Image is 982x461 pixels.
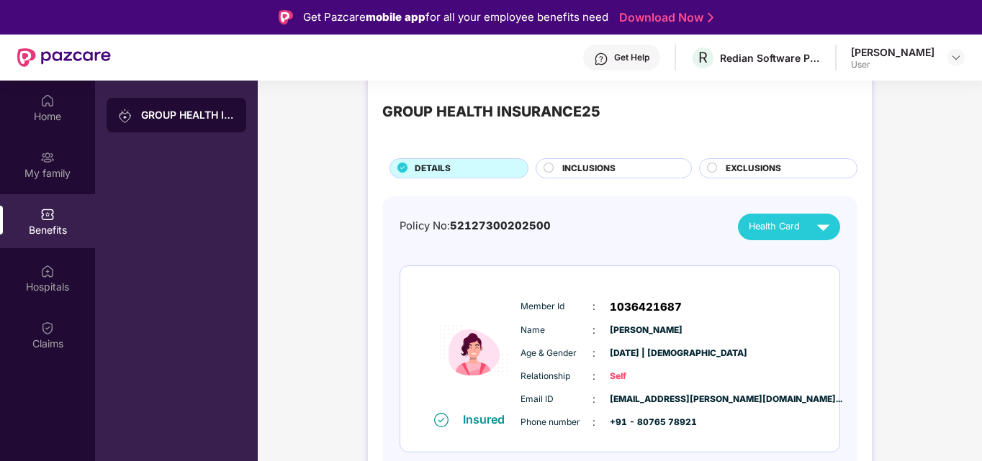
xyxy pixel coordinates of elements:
[610,324,682,337] span: [PERSON_NAME]
[400,218,551,234] div: Policy No:
[950,52,962,63] img: svg+xml;base64,PHN2ZyBpZD0iRHJvcGRvd24tMzJ4MzIiIHhtbG5zPSJodHRwOi8vd3d3LnczLm9yZy8yMDAwL3N2ZyIgd2...
[593,298,595,314] span: :
[382,101,600,123] div: GROUP HEALTH INSURANCE25
[593,391,595,407] span: :
[610,370,682,383] span: Self
[279,10,293,24] img: Logo
[811,214,836,239] img: svg+xml;base64,PHN2ZyB4bWxucz0iaHR0cDovL3d3dy53My5vcmcvMjAwMC9zdmciIHZpZXdCb3g9IjAgMCAyNCAyNCIgd2...
[434,413,449,427] img: svg+xml;base64,PHN2ZyB4bWxucz0iaHR0cDovL3d3dy53My5vcmcvMjAwMC9zdmciIHdpZHRoPSIxNiIgaGVpZ2h0PSIxNi...
[614,52,649,63] div: Get Help
[593,368,595,384] span: :
[594,52,608,66] img: svg+xml;base64,PHN2ZyBpZD0iSGVscC0zMngzMiIgeG1sbnM9Imh0dHA6Ly93d3cudzMub3JnLzIwMDAvc3ZnIiB3aWR0aD...
[562,162,616,175] span: INCLUSIONS
[40,207,55,222] img: svg+xml;base64,PHN2ZyBpZD0iQmVuZWZpdHMiIHhtbG5zPSJodHRwOi8vd3d3LnczLm9yZy8yMDAwL3N2ZyIgd2lkdGg9Ij...
[593,414,595,430] span: :
[40,321,55,335] img: svg+xml;base64,PHN2ZyBpZD0iQ2xhaW0iIHhtbG5zPSJodHRwOi8vd3d3LnczLm9yZy8yMDAwL3N2ZyIgd2lkdGg9IjIwIi...
[720,51,821,65] div: Redian Software Private Limited
[141,108,235,122] div: GROUP HEALTH INSURANCE25
[610,393,682,406] span: [EMAIL_ADDRESS][PERSON_NAME][DOMAIN_NAME]...
[698,49,708,66] span: R
[851,59,934,70] div: User
[749,219,800,234] span: Health Card
[303,9,608,26] div: Get Pazcare for all your employee benefits need
[450,219,551,232] span: 52127300202500
[610,347,682,360] span: [DATE] | [DEMOGRAPHIC_DATA]
[463,412,513,426] div: Insured
[726,162,781,175] span: EXCLUSIONS
[521,324,593,337] span: Name
[40,93,55,108] img: svg+xml;base64,PHN2ZyBpZD0iSG9tZSIgeG1sbnM9Imh0dHA6Ly93d3cudzMub3JnLzIwMDAvc3ZnIiB3aWR0aD0iMjAiIG...
[40,264,55,278] img: svg+xml;base64,PHN2ZyBpZD0iSG9zcGl0YWxzIiB4bWxucz0iaHR0cDovL3d3dy53My5vcmcvMjAwMC9zdmciIHdpZHRoPS...
[521,393,593,406] span: Email ID
[708,10,713,25] img: Stroke
[431,290,517,411] img: icon
[738,214,840,240] button: Health Card
[118,109,132,123] img: svg+xml;base64,PHN2ZyB3aWR0aD0iMjAiIGhlaWdodD0iMjAiIHZpZXdCb3g9IjAgMCAyMCAyMCIgZmlsbD0ibm9uZSIgeG...
[521,416,593,429] span: Phone number
[40,150,55,165] img: svg+xml;base64,PHN2ZyB3aWR0aD0iMjAiIGhlaWdodD0iMjAiIHZpZXdCb3g9IjAgMCAyMCAyMCIgZmlsbD0ibm9uZSIgeG...
[521,370,593,383] span: Relationship
[521,300,593,314] span: Member Id
[851,45,934,59] div: [PERSON_NAME]
[593,322,595,338] span: :
[593,345,595,361] span: :
[619,10,709,25] a: Download Now
[415,162,451,175] span: DETAILS
[17,48,111,67] img: New Pazcare Logo
[366,10,425,24] strong: mobile app
[610,416,682,429] span: +91 - 80765 78921
[610,298,682,316] span: 1036421687
[521,347,593,360] span: Age & Gender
